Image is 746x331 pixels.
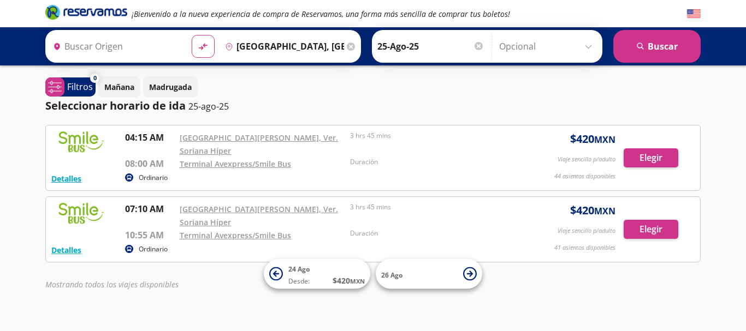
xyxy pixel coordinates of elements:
button: 24 AgoDesde:$420MXN [264,259,370,289]
button: Mañana [98,76,140,98]
a: [GEOGRAPHIC_DATA][PERSON_NAME], Ver. Soriana Híper [180,204,338,227]
p: Viaje sencillo p/adulto [558,226,615,236]
button: English [687,7,701,21]
p: 41 asientos disponibles [554,243,615,252]
button: Buscar [613,30,701,63]
p: 04:15 AM [125,131,174,144]
input: Elegir Fecha [377,33,484,60]
em: ¡Bienvenido a la nueva experiencia de compra de Reservamos, una forma más sencilla de comprar tus... [132,9,510,19]
p: Duración [350,228,515,238]
button: Elegir [624,220,678,239]
button: Madrugada [143,76,198,98]
p: 3 hrs 45 mins [350,202,515,212]
span: 24 Ago [288,264,310,274]
button: 26 Ago [376,259,482,289]
a: [GEOGRAPHIC_DATA][PERSON_NAME], Ver. Soriana Híper [180,133,338,156]
p: Madrugada [149,81,192,93]
span: 26 Ago [381,270,402,279]
small: MXN [594,205,615,217]
img: RESERVAMOS [51,131,111,153]
i: Brand Logo [45,4,127,20]
button: Elegir [624,148,678,167]
input: Buscar Destino [221,33,344,60]
span: $ 420 [570,202,615,219]
p: 3 hrs 45 mins [350,131,515,141]
input: Buscar Origen [49,33,183,60]
img: RESERVAMOS [51,202,111,224]
a: Brand Logo [45,4,127,23]
p: Duración [350,157,515,167]
span: $ 420 [570,131,615,147]
span: Desde: [288,276,310,286]
span: $ 420 [333,275,365,286]
a: Terminal Avexpress/Smile Bus [180,230,291,240]
small: MXN [350,277,365,285]
p: Ordinario [139,173,168,183]
p: Viaje sencillo p/adulto [558,155,615,164]
p: 44 asientos disponibles [554,172,615,181]
p: 10:55 AM [125,228,174,242]
button: 0Filtros [45,77,96,97]
p: Ordinario [139,244,168,254]
a: Terminal Avexpress/Smile Bus [180,159,291,169]
p: Mañana [104,81,134,93]
p: 07:10 AM [125,202,174,215]
p: 08:00 AM [125,157,174,170]
p: Seleccionar horario de ida [45,98,186,114]
button: Detalles [51,244,81,256]
p: 25-ago-25 [188,100,229,113]
button: Detalles [51,173,81,184]
input: Opcional [499,33,597,60]
span: 0 [93,74,97,83]
p: Filtros [67,80,93,93]
em: Mostrando todos los viajes disponibles [45,279,179,290]
small: MXN [594,134,615,146]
